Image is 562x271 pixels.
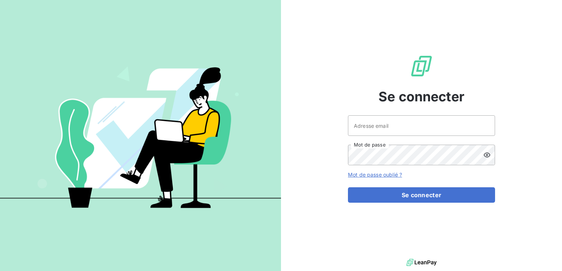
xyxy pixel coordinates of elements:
[348,171,402,178] a: Mot de passe oublié ?
[348,115,495,136] input: placeholder
[406,257,437,268] img: logo
[410,54,433,78] img: Logo LeanPay
[348,187,495,203] button: Se connecter
[378,87,465,106] span: Se connecter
